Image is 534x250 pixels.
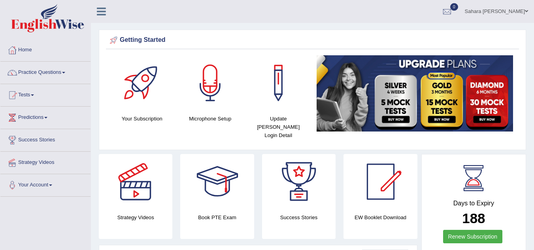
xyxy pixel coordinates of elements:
[0,129,91,149] a: Success Stories
[343,213,417,222] h4: EW Booklet Download
[0,107,91,126] a: Predictions
[248,115,309,139] h4: Update [PERSON_NAME] Login Detail
[112,115,172,123] h4: Your Subscription
[180,213,254,222] h4: Book PTE Exam
[0,152,91,171] a: Strategy Videos
[0,62,91,81] a: Practice Questions
[262,213,336,222] h4: Success Stories
[317,55,513,132] img: small5.jpg
[462,211,485,226] b: 188
[0,39,91,59] a: Home
[180,115,241,123] h4: Microphone Setup
[99,213,172,222] h4: Strategy Videos
[0,174,91,194] a: Your Account
[430,200,517,207] h4: Days to Expiry
[450,3,458,11] span: 0
[108,34,517,46] div: Getting Started
[0,84,91,104] a: Tests
[443,230,503,243] a: Renew Subscription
